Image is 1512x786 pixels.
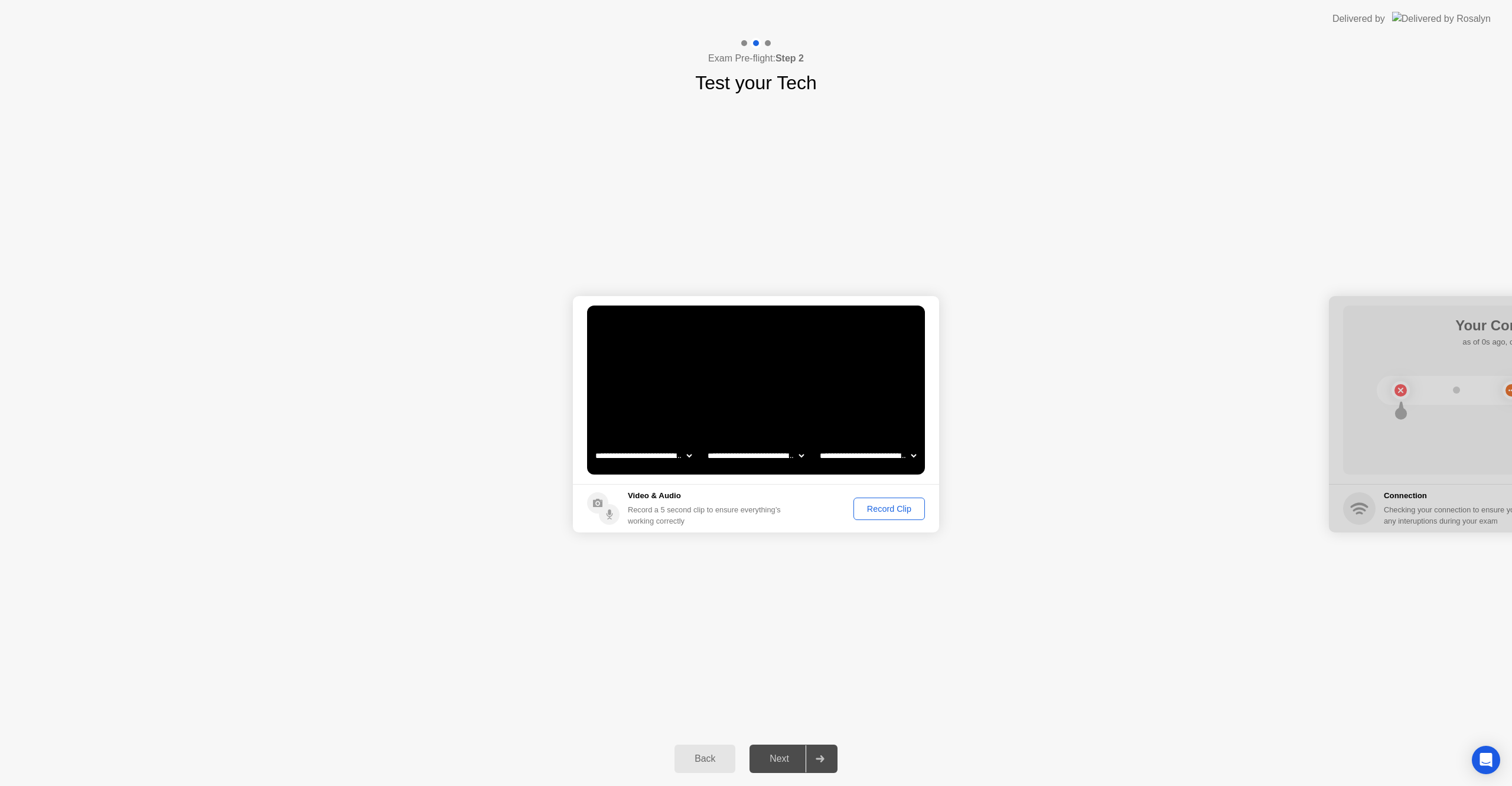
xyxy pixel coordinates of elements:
h4: Exam Pre-flight: [708,51,804,66]
div: Next [753,753,806,764]
button: Back [674,745,735,773]
select: Available cameras [593,444,694,467]
div: Open Intercom Messenger [1472,746,1500,774]
div: Back [678,753,732,764]
div: Record Clip [858,504,921,514]
img: Delivered by Rosalyn [1392,12,1491,25]
select: Available microphones [817,444,918,467]
h1: Test your Tech [695,69,817,97]
div: Delivered by [1332,12,1385,26]
b: Step 2 [775,53,804,63]
select: Available speakers [705,444,806,467]
div: Record a 5 second clip to ensure everything’s working correctly [628,504,786,527]
h5: Video & Audio [628,490,786,502]
button: Record Clip [853,498,925,520]
button: Next [750,745,838,773]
